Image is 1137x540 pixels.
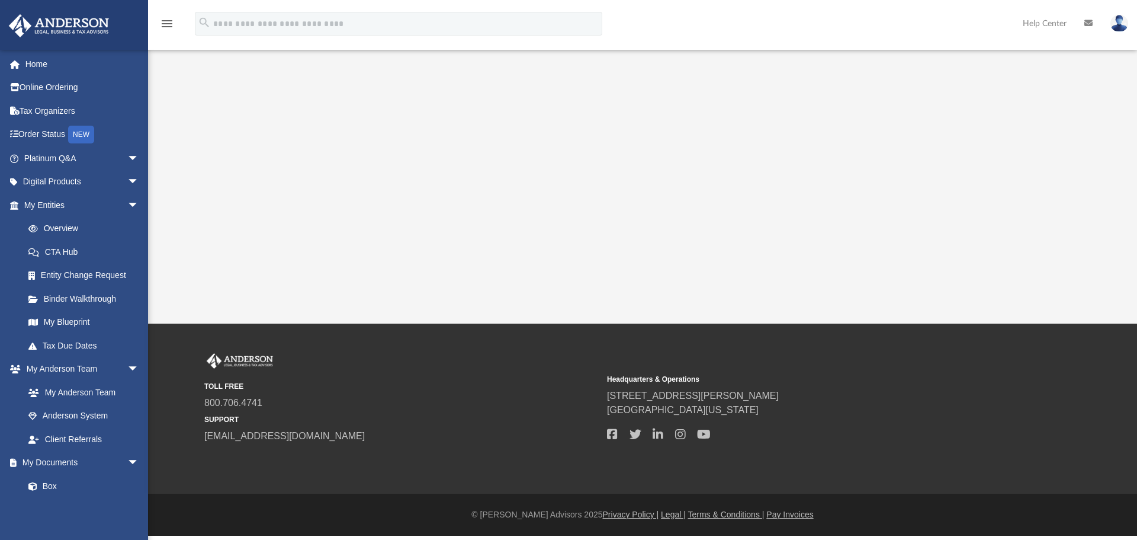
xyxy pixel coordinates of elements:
[160,17,174,31] i: menu
[766,510,813,519] a: Pay Invoices
[17,427,151,451] a: Client Referrals
[204,353,275,369] img: Anderson Advisors Platinum Portal
[8,76,157,100] a: Online Ordering
[148,509,1137,521] div: © [PERSON_NAME] Advisors 2025
[127,146,151,171] span: arrow_drop_down
[8,170,157,194] a: Digital Productsarrow_drop_down
[17,240,157,264] a: CTA Hub
[127,170,151,194] span: arrow_drop_down
[17,381,145,404] a: My Anderson Team
[8,146,157,170] a: Platinum Q&Aarrow_drop_down
[1110,15,1128,32] img: User Pic
[204,414,599,425] small: SUPPORT
[8,357,151,381] a: My Anderson Teamarrow_drop_down
[8,123,157,147] a: Order StatusNEW
[8,52,157,76] a: Home
[204,431,365,441] a: [EMAIL_ADDRESS][DOMAIN_NAME]
[661,510,686,519] a: Legal |
[204,398,262,408] a: 800.706.4741
[204,381,599,392] small: TOLL FREE
[17,474,145,498] a: Box
[8,99,157,123] a: Tax Organizers
[607,405,759,415] a: [GEOGRAPHIC_DATA][US_STATE]
[68,126,94,143] div: NEW
[17,404,151,428] a: Anderson System
[8,451,151,475] a: My Documentsarrow_drop_down
[17,311,151,334] a: My Blueprint
[603,510,659,519] a: Privacy Policy |
[127,193,151,218] span: arrow_drop_down
[160,23,174,31] a: menu
[607,374,1001,385] small: Headquarters & Operations
[17,264,157,287] a: Entity Change Request
[17,498,151,522] a: Meeting Minutes
[17,334,157,357] a: Tax Due Dates
[688,510,765,519] a: Terms & Conditions |
[127,451,151,475] span: arrow_drop_down
[198,16,211,29] i: search
[8,193,157,217] a: My Entitiesarrow_drop_down
[127,357,151,382] span: arrow_drop_down
[607,391,779,401] a: [STREET_ADDRESS][PERSON_NAME]
[5,14,113,37] img: Anderson Advisors Platinum Portal
[17,217,157,241] a: Overview
[17,287,157,311] a: Binder Walkthrough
